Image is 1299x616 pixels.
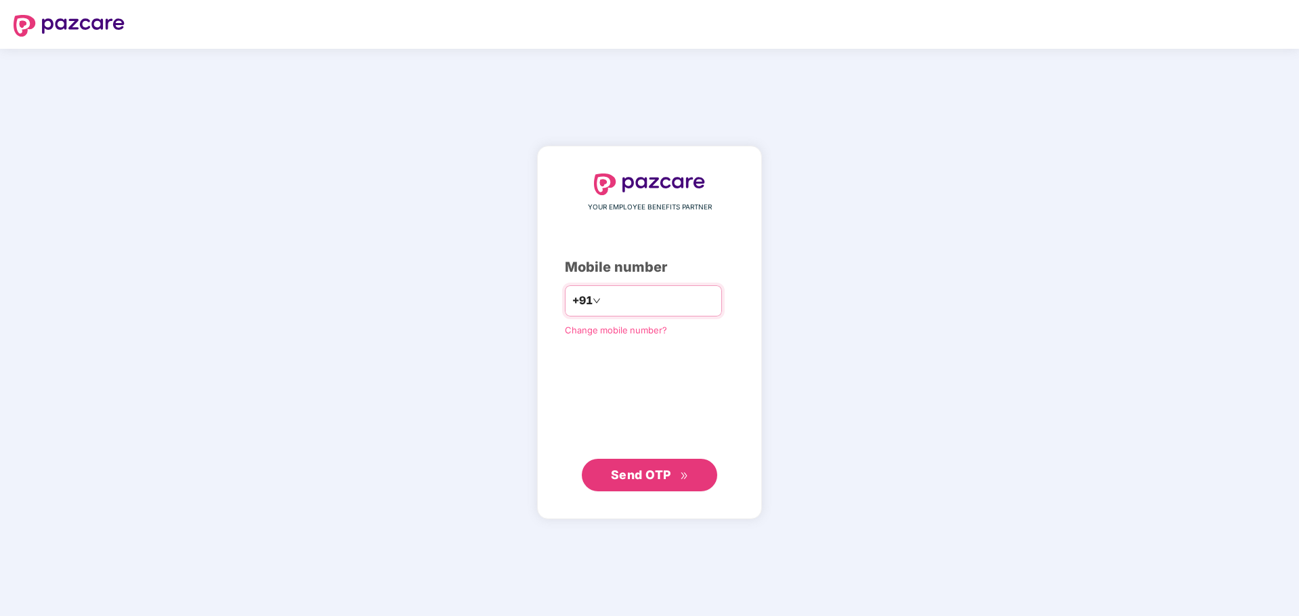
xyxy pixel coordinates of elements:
span: double-right [680,472,689,480]
button: Send OTPdouble-right [582,459,717,491]
a: Change mobile number? [565,325,667,335]
img: logo [14,15,125,37]
span: Send OTP [611,468,671,482]
span: YOUR EMPLOYEE BENEFITS PARTNER [588,202,712,213]
span: +91 [572,292,593,309]
div: Mobile number [565,257,734,278]
span: down [593,297,601,305]
img: logo [594,173,705,195]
